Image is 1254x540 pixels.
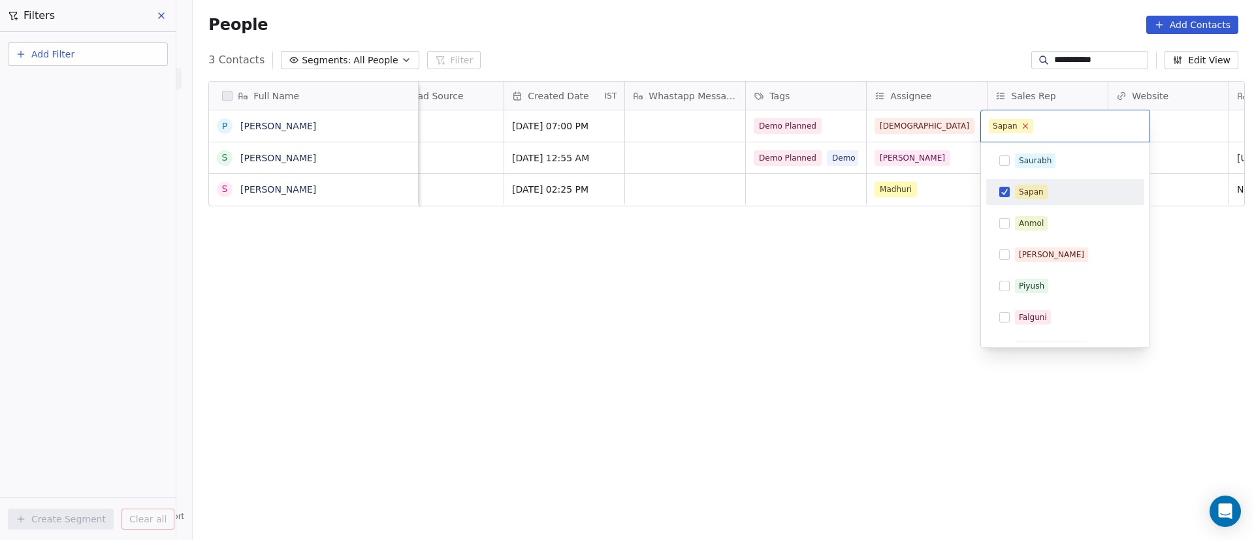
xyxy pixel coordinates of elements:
div: Sapan [993,120,1018,132]
div: Saurabh [1019,155,1052,167]
div: Sapan [1019,186,1044,198]
div: [PERSON_NAME] [1019,249,1084,261]
div: Suggestions [986,148,1144,393]
div: Piyush [1019,280,1044,292]
div: Anmol [1019,217,1044,229]
div: Falguni [1019,311,1047,323]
